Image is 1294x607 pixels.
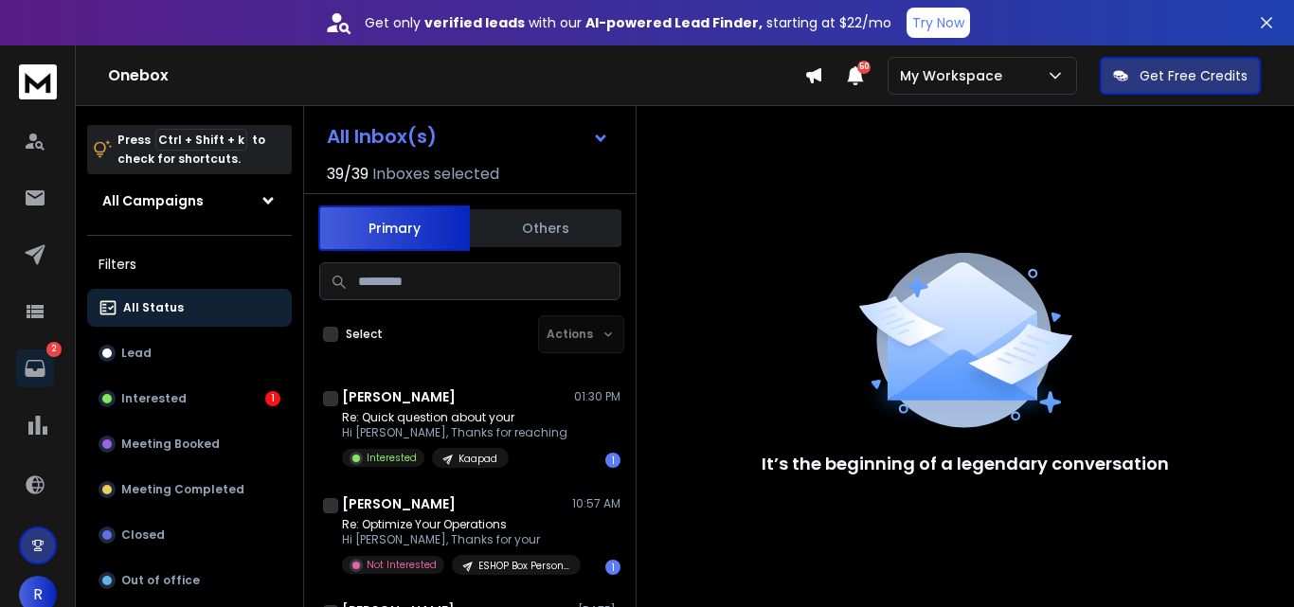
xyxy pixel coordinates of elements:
div: 1 [265,391,280,406]
button: All Campaigns [87,182,292,220]
p: 2 [46,342,62,357]
p: Get only with our starting at $22/mo [365,13,891,32]
strong: verified leads [424,13,525,32]
p: Interested [121,391,187,406]
h1: [PERSON_NAME] [342,387,456,406]
strong: AI-powered Lead Finder, [585,13,763,32]
p: Closed [121,527,165,543]
label: Select [346,327,383,342]
p: Meeting Booked [121,437,220,452]
button: Others [470,207,621,249]
h3: Filters [87,251,292,277]
p: Hi [PERSON_NAME], Thanks for your [342,532,569,547]
a: 2 [16,349,54,387]
div: 1 [605,560,620,575]
button: Meeting Booked [87,425,292,463]
button: Get Free Credits [1100,57,1261,95]
button: Primary [318,205,470,251]
h1: All Campaigns [102,191,204,210]
p: Get Free Credits [1140,66,1248,85]
p: 10:57 AM [572,496,620,511]
h1: All Inbox(s) [327,127,437,146]
p: All Status [123,300,184,315]
p: It’s the beginning of a legendary conversation [762,451,1169,477]
img: logo [19,64,57,99]
p: Not Interested [367,558,437,572]
p: Hi [PERSON_NAME], Thanks for reaching [342,425,567,440]
button: Meeting Completed [87,471,292,509]
div: 1 [605,453,620,468]
p: Lead [121,346,152,361]
p: 01:30 PM [574,389,620,404]
p: Interested [367,451,417,465]
p: Try Now [912,13,964,32]
p: Kaapad [458,452,497,466]
button: All Status [87,289,292,327]
p: Press to check for shortcuts. [117,131,265,169]
p: Re: Quick question about your [342,410,567,425]
button: Out of office [87,562,292,599]
button: Lead [87,334,292,372]
button: Try Now [907,8,970,38]
p: Meeting Completed [121,482,244,497]
button: All Inbox(s) [312,117,624,155]
p: ESHOP Box Personalization_Jitesh [478,559,569,573]
p: Re: Optimize Your Operations [342,517,569,532]
span: 39 / 39 [327,163,368,186]
button: Interested1 [87,380,292,418]
h3: Inboxes selected [372,163,499,186]
span: 50 [857,61,871,74]
span: Ctrl + Shift + k [155,129,247,151]
h1: Onebox [108,64,804,87]
button: Closed [87,516,292,554]
h1: [PERSON_NAME] [342,494,456,513]
p: Out of office [121,573,200,588]
p: My Workspace [900,66,1010,85]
